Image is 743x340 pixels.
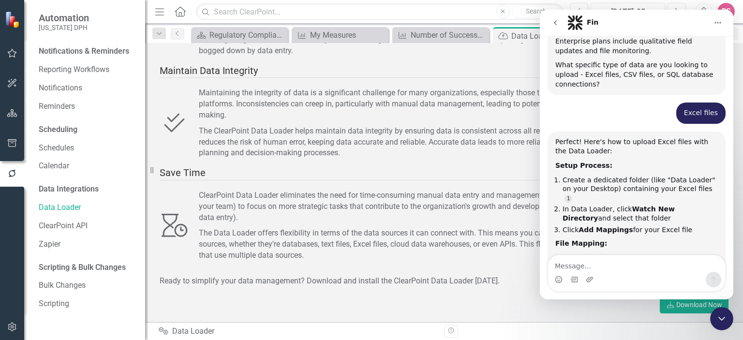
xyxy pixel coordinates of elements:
li: Click for your Excel file [23,216,178,225]
small: [US_STATE] DPH [39,24,89,31]
a: Bulk Changes [39,280,135,291]
input: Search ClearPoint... [196,3,563,20]
li: Each Excel sheet appears as a tab - check the ones you want to include [23,244,178,262]
button: DS [717,3,735,20]
div: Number of Successful Audits [411,29,487,41]
a: Zapier [39,239,135,250]
img: ClearPoint Strategy [5,11,22,28]
button: Gif picker [30,266,38,274]
a: My Measures [294,29,386,41]
div: ClearPoint Data Loader eliminates the need for time-consuming manual data entry and management. I... [199,190,728,223]
iframe: Intercom live chat [710,307,733,330]
button: Send a message… [166,262,181,278]
a: ClearPoint API [39,221,135,232]
div: Scheduling [39,124,77,135]
div: Save Time [160,166,728,180]
span: Automation [39,12,89,24]
div: Notifications & Reminders [39,46,129,57]
button: [DATE]-25 [591,3,665,20]
a: Calendar [39,161,135,172]
a: Number of Successful Audits [395,29,487,41]
a: Source reference 8884215: [25,185,32,193]
div: [DATE]-25 [594,6,662,18]
span: Search [526,7,547,15]
a: Reminders [39,101,135,112]
div: Regulatory Compliance [209,29,285,41]
a: Reporting Workflows [39,64,135,75]
button: Emoji picker [15,266,23,274]
button: Search [512,5,561,18]
button: Upload attachment [46,266,54,274]
li: Create a dedicated folder (like "Data Loader" on your Desktop) containing your Excel files [23,166,178,193]
div: Data Loader [511,30,587,42]
textarea: Message… [8,246,185,262]
div: The Data Loader offers flexibility in terms of the data sources it can connect with. This means y... [199,228,728,261]
b: Watch New Directory [23,195,135,212]
div: Perfect! Here's how to upload Excel files with the Data Loader: [15,128,178,147]
div: The ClearPoint Data Loader helps maintain data integrity by ensuring data is consistent across al... [199,126,728,159]
a: Download Now [660,296,728,313]
b: File Mapping: [15,230,67,237]
div: My Measures [310,29,386,41]
iframe: Intercom live chat [540,10,733,299]
a: Schedules [39,143,135,154]
div: Ready to simplify your data management? Download and install the ClearPoint Data Loader [DATE]. [160,276,728,287]
div: Data Loader [159,326,437,337]
a: Regulatory Compliance [193,29,285,41]
div: Maintain Data Integrity [160,64,728,78]
a: Scripting [39,298,135,310]
a: Data Loader [39,202,135,213]
div: Scripting & Bulk Changes [39,262,126,273]
b: Setup Process: [15,152,73,160]
b: Add Mappings [39,216,93,224]
div: Maintaining the integrity of data is a significant challenge for many organizations, especially t... [199,88,728,121]
div: Data Integrations [39,184,99,195]
a: Notifications [39,83,135,94]
li: In Data Loader, click and select that folder [23,195,178,213]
